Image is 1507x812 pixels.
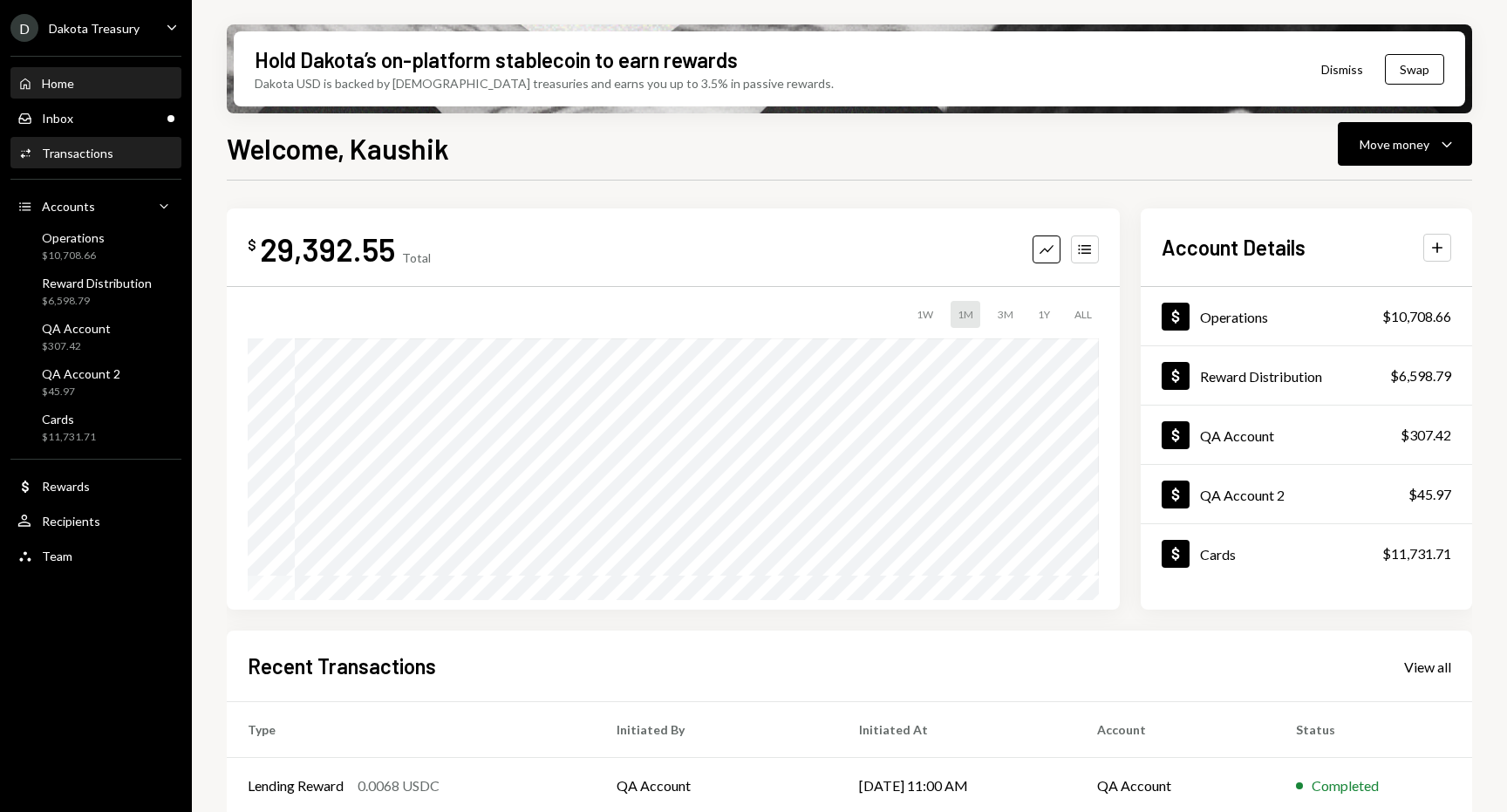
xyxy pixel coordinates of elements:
[1141,524,1472,583] a: Cards$11,731.71
[10,505,181,536] a: Recipients
[10,406,181,448] a: Cards$11,731.71
[42,479,90,494] div: Rewards
[42,412,96,426] div: Cards
[10,270,181,312] a: Reward Distribution$6,598.79
[1067,301,1099,328] div: ALL
[1382,306,1451,327] div: $10,708.66
[227,702,596,758] th: Type
[10,190,181,222] a: Accounts
[1141,406,1472,464] a: QA Account$307.42
[42,276,152,290] div: Reward Distribution
[1162,233,1306,262] h2: Account Details
[1275,702,1472,758] th: Status
[10,470,181,502] a: Rewards
[1031,301,1057,328] div: 1Y
[1360,135,1429,154] div: Move money
[42,549,72,563] div: Team
[42,199,95,214] div: Accounts
[1141,287,1472,345] a: Operations$10,708.66
[1408,484,1451,505] div: $45.97
[10,67,181,99] a: Home
[10,14,38,42] div: D
[42,146,113,160] div: Transactions
[838,702,1076,758] th: Initiated At
[42,366,120,381] div: QA Account 2
[1200,368,1322,385] div: Reward Distribution
[1141,346,1472,405] a: Reward Distribution$6,598.79
[42,249,105,263] div: $10,708.66
[10,102,181,133] a: Inbox
[358,775,440,796] div: 0.0068 USDC
[42,339,111,354] div: $307.42
[42,430,96,445] div: $11,731.71
[42,294,152,309] div: $6,598.79
[10,137,181,168] a: Transactions
[42,321,111,336] div: QA Account
[910,301,940,328] div: 1W
[42,385,120,399] div: $45.97
[1200,487,1285,503] div: QA Account 2
[42,111,73,126] div: Inbox
[1312,775,1379,796] div: Completed
[1404,657,1451,676] a: View all
[260,229,395,269] div: 29,392.55
[255,74,834,92] div: Dakota USD is backed by [DEMOGRAPHIC_DATA] treasuries and earns you up to 3.5% in passive rewards.
[248,775,344,796] div: Lending Reward
[596,702,838,758] th: Initiated By
[42,76,74,91] div: Home
[1141,465,1472,523] a: QA Account 2$45.97
[1299,49,1385,90] button: Dismiss
[1200,546,1236,563] div: Cards
[1385,54,1444,85] button: Swap
[1390,365,1451,386] div: $6,598.79
[10,225,181,267] a: Operations$10,708.66
[1401,425,1451,446] div: $307.42
[1200,427,1274,444] div: QA Account
[1404,658,1451,676] div: View all
[1200,309,1268,325] div: Operations
[10,540,181,571] a: Team
[248,236,256,254] div: $
[402,250,431,265] div: Total
[991,301,1020,328] div: 3M
[10,361,181,403] a: QA Account 2$45.97
[248,652,436,680] h2: Recent Transactions
[1076,702,1276,758] th: Account
[1382,543,1451,564] div: $11,731.71
[1338,122,1472,166] button: Move money
[42,514,100,529] div: Recipients
[951,301,980,328] div: 1M
[227,131,449,166] h1: Welcome, Kaushik
[42,230,105,245] div: Operations
[49,21,140,36] div: Dakota Treasury
[255,45,738,74] div: Hold Dakota’s on-platform stablecoin to earn rewards
[10,316,181,358] a: QA Account$307.42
